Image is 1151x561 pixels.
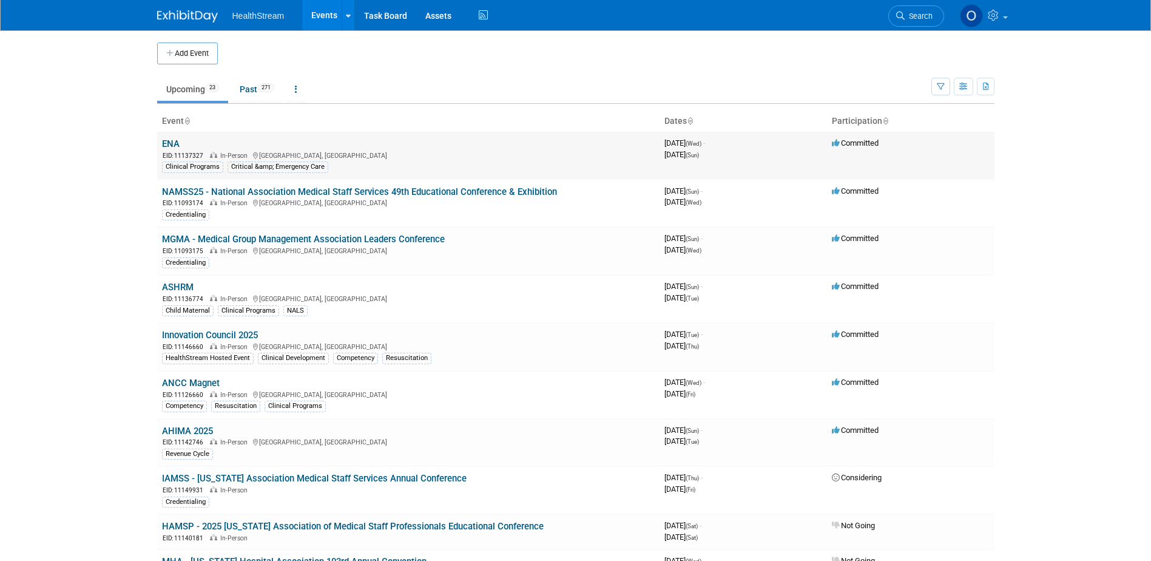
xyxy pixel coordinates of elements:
span: - [701,426,703,435]
a: HAMSP - 2025 [US_STATE] Association of Medical Staff Professionals Educational Conference [162,521,544,532]
div: Clinical Programs [265,401,326,412]
a: ANCC Magnet [162,378,220,389]
th: Participation [827,111,994,132]
span: [DATE] [664,341,699,350]
div: NALS [283,305,308,316]
span: (Tue) [686,331,699,338]
span: - [701,186,703,195]
img: Olivia Christopher [960,4,983,27]
span: EID: 11093175 [163,248,208,254]
span: (Wed) [686,247,701,254]
span: EID: 11140181 [163,535,208,542]
span: (Fri) [686,486,695,493]
span: EID: 11136774 [163,296,208,302]
a: Upcoming23 [157,78,228,101]
div: [GEOGRAPHIC_DATA], [GEOGRAPHIC_DATA] [162,150,655,160]
span: (Tue) [686,295,699,302]
span: [DATE] [664,521,701,530]
div: Clinical Programs [218,305,279,316]
span: (Thu) [686,475,699,481]
span: Search [905,12,933,21]
span: [DATE] [664,378,705,387]
div: [GEOGRAPHIC_DATA], [GEOGRAPHIC_DATA] [162,245,655,256]
img: ExhibitDay [157,10,218,22]
span: EID: 11137327 [163,152,208,159]
img: In-Person Event [210,247,217,253]
img: In-Person Event [210,199,217,205]
span: 23 [206,83,219,92]
button: Add Event [157,42,218,64]
span: (Sun) [686,284,699,290]
span: In-Person [220,247,251,255]
span: - [700,521,701,530]
span: Committed [832,282,879,291]
span: [DATE] [664,186,703,195]
div: Credentialing [162,497,209,508]
div: [GEOGRAPHIC_DATA], [GEOGRAPHIC_DATA] [162,437,655,447]
span: Committed [832,426,879,435]
a: Innovation Council 2025 [162,330,258,341]
span: - [701,282,703,291]
span: (Sun) [686,427,699,434]
span: Committed [832,378,879,387]
div: Revenue Cycle [162,449,213,460]
span: [DATE] [664,150,699,159]
span: [DATE] [664,426,703,435]
div: Clinical Development [258,353,329,364]
div: [GEOGRAPHIC_DATA], [GEOGRAPHIC_DATA] [162,197,655,208]
span: EID: 11142746 [163,439,208,446]
span: Committed [832,330,879,339]
div: Critical &amp; Emergency Care [228,161,328,172]
a: Sort by Participation Type [882,116,888,126]
a: Sort by Event Name [184,116,190,126]
a: Past271 [231,78,283,101]
span: 271 [258,83,274,92]
div: Competency [333,353,378,364]
a: AHIMA 2025 [162,426,213,437]
span: In-Person [220,438,251,446]
span: In-Person [220,199,251,207]
span: (Sun) [686,236,699,242]
a: NAMSS25 - National Association Medical Staff Services 49th Educational Conference & Exhibition [162,186,557,197]
span: [DATE] [664,473,703,482]
span: (Sun) [686,188,699,195]
img: In-Person Event [210,534,217,540]
span: In-Person [220,152,251,160]
span: (Tue) [686,438,699,445]
div: [GEOGRAPHIC_DATA], [GEOGRAPHIC_DATA] [162,341,655,352]
span: Committed [832,186,879,195]
span: [DATE] [664,389,695,398]
span: Not Going [832,521,875,530]
div: [GEOGRAPHIC_DATA], [GEOGRAPHIC_DATA] [162,293,655,304]
span: [DATE] [664,138,705,148]
span: [DATE] [664,437,699,446]
span: (Wed) [686,379,701,386]
span: EID: 11126660 [163,392,208,398]
div: Credentialing [162,209,209,220]
span: - [701,473,703,482]
span: HealthStream [232,11,285,21]
div: Competency [162,401,207,412]
a: ASHRM [162,282,194,293]
span: (Sat) [686,534,698,541]
span: - [703,138,705,148]
th: Dates [660,111,827,132]
a: IAMSS - [US_STATE] Association Medical Staff Services Annual Conference [162,473,467,484]
div: Clinical Programs [162,161,223,172]
a: Sort by Start Date [687,116,693,126]
span: (Sat) [686,523,698,529]
a: MGMA - Medical Group Management Association Leaders Conference [162,234,445,245]
span: [DATE] [664,234,703,243]
img: In-Person Event [210,438,217,444]
span: EID: 11149931 [163,487,208,494]
span: In-Person [220,295,251,303]
span: In-Person [220,486,251,494]
span: Committed [832,234,879,243]
img: In-Person Event [210,486,217,492]
span: [DATE] [664,245,701,254]
span: - [701,330,703,339]
img: In-Person Event [210,295,217,301]
span: (Wed) [686,140,701,147]
img: In-Person Event [210,391,217,397]
img: In-Person Event [210,152,217,158]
